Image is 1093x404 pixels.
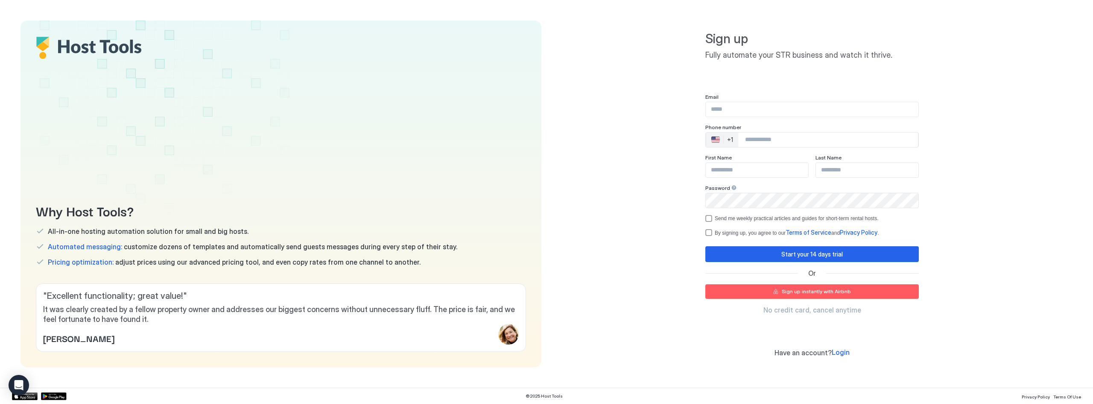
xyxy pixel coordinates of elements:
[786,229,831,236] span: Terms of Service
[706,163,808,177] input: Input Field
[48,242,457,251] span: customize dozens of templates and automatically send guests messages during every step of their s...
[526,393,563,399] span: © 2025 Host Tools
[763,306,861,314] span: No credit card, cancel anytime
[808,269,816,277] span: Or
[705,284,919,299] button: Sign up instantly with Airbnb
[705,50,919,60] span: Fully automate your STR business and watch it thrive.
[36,201,526,220] span: Why Host Tools?
[705,124,741,130] span: Phone number
[498,324,519,345] div: profile
[705,229,919,236] div: termsPrivacy
[786,230,831,236] a: Terms of Service
[715,215,919,221] div: Send me weekly practical articles and guides for short-term rental hosts.
[705,154,732,161] span: First Name
[711,135,720,145] div: 🇺🇸
[816,163,918,177] input: Input Field
[48,258,421,266] span: adjust prices using our advanced pricing tool, and even copy rates from one channel to another.
[1053,392,1081,401] a: Terms Of Use
[1022,394,1050,399] span: Privacy Policy
[840,230,877,236] a: Privacy Policy
[727,136,733,144] div: +1
[706,133,738,147] div: Countries button
[832,348,850,357] span: Login
[48,227,248,236] span: All-in-one hosting automation solution for small and big hosts.
[43,291,519,301] span: " Excellent functionality; great value! "
[48,258,114,266] span: Pricing optimization:
[782,288,851,295] div: Sign up instantly with Airbnb
[774,348,832,357] span: Have an account?
[1053,394,1081,399] span: Terms Of Use
[781,250,843,259] div: Start your 14 days trial
[705,215,919,222] div: optOut
[832,348,850,357] a: Login
[1022,392,1050,401] a: Privacy Policy
[48,242,122,251] span: Automated messaging:
[840,229,877,236] span: Privacy Policy
[706,102,918,117] input: Input Field
[41,392,67,400] a: Google Play Store
[12,392,38,400] a: App Store
[705,94,719,100] span: Email
[705,31,919,47] span: Sign up
[705,246,919,262] button: Start your 14 days trial
[705,185,730,191] span: Password
[815,154,842,161] span: Last Name
[43,305,519,324] span: It was clearly created by a fellow property owner and addresses our biggest concerns without unne...
[706,193,918,208] input: Input Field
[738,132,918,147] input: Phone Number input
[715,229,919,236] div: By signing up, you agree to our and .
[9,375,29,395] div: Open Intercom Messenger
[43,332,114,345] span: [PERSON_NAME]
